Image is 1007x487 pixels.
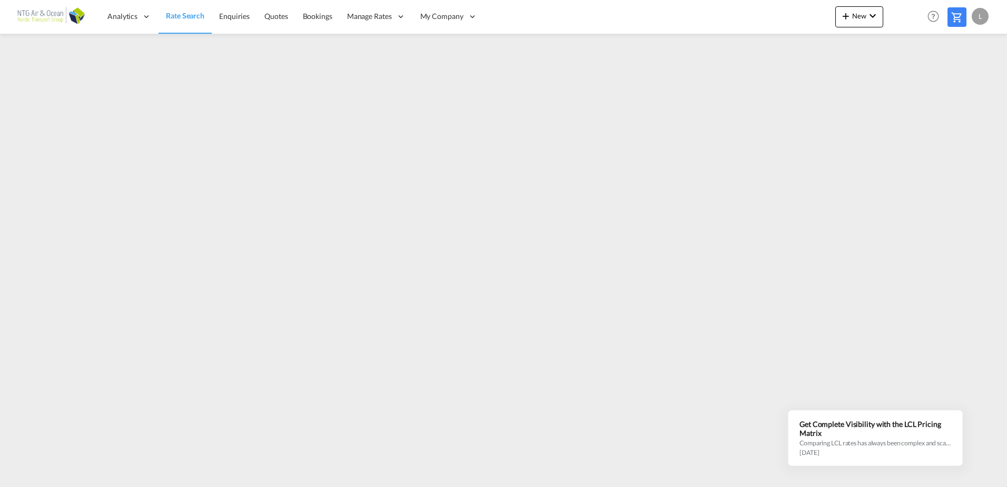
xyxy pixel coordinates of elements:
[420,11,463,22] span: My Company
[972,8,989,25] div: L
[866,9,879,22] md-icon: icon-chevron-down
[924,7,947,26] div: Help
[166,11,204,20] span: Rate Search
[264,12,288,21] span: Quotes
[303,12,332,21] span: Bookings
[840,9,852,22] md-icon: icon-plus 400-fg
[219,12,250,21] span: Enquiries
[107,11,137,22] span: Analytics
[924,7,942,25] span: Help
[835,6,883,27] button: icon-plus 400-fgNewicon-chevron-down
[16,5,87,28] img: b56e2f00b01711ecb5ec2b6763d4c6fb.png
[347,11,392,22] span: Manage Rates
[840,12,879,20] span: New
